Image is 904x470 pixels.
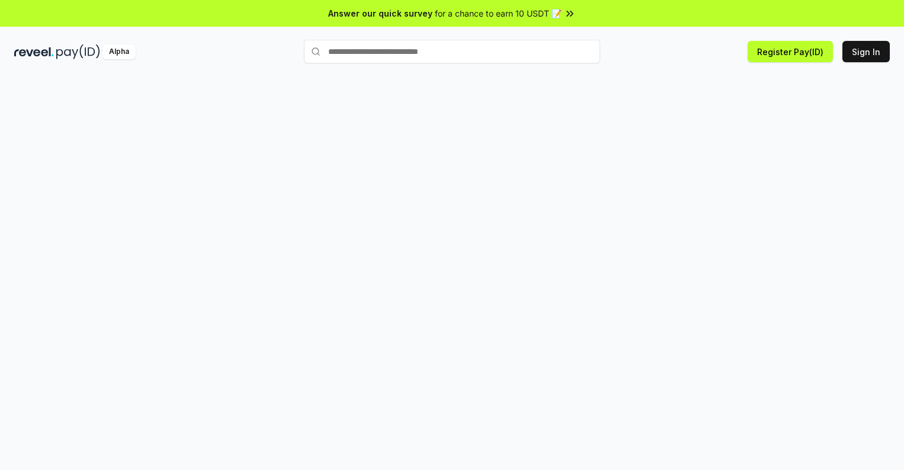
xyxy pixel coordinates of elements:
[842,41,890,62] button: Sign In
[56,44,100,59] img: pay_id
[102,44,136,59] div: Alpha
[748,41,833,62] button: Register Pay(ID)
[328,7,432,20] span: Answer our quick survey
[435,7,562,20] span: for a chance to earn 10 USDT 📝
[14,44,54,59] img: reveel_dark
